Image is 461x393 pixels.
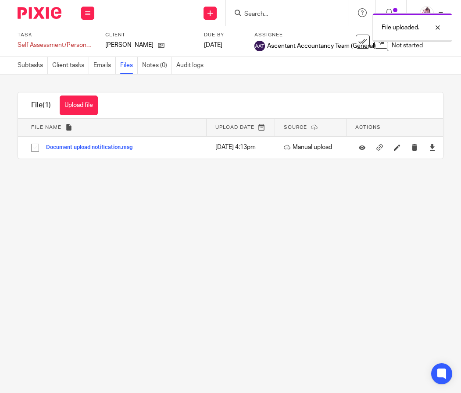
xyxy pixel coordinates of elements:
label: Client [105,32,193,39]
div: Self Assessment/Personal Tax [18,41,94,50]
button: Upload file [60,96,98,115]
img: Pixie [18,7,61,19]
p: Manual upload [284,143,342,152]
span: [DATE] [204,42,222,48]
p: File uploaded. [382,23,419,32]
p: [PERSON_NAME] [105,41,154,50]
p: [DATE] 4:13pm [215,143,271,152]
button: Document upload notification.msg [46,145,139,151]
img: svg%3E [254,41,265,51]
span: Upload date [215,125,254,130]
h1: File [31,101,51,110]
span: Not started [392,42,423,49]
span: (1) [43,102,51,109]
input: Select [27,139,43,156]
a: Download [429,143,436,152]
a: Files [120,57,138,74]
a: Emails [93,57,116,74]
a: Notes (0) [142,57,172,74]
img: KD3.png [420,6,434,20]
label: Task [18,32,94,39]
span: Actions [355,125,381,130]
label: Due by [204,32,243,39]
a: Client tasks [52,57,89,74]
span: Ascentant Accountancy Team (General) [267,42,376,50]
span: Source [284,125,307,130]
a: Audit logs [176,57,208,74]
a: Subtasks [18,57,48,74]
span: File name [31,125,61,130]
